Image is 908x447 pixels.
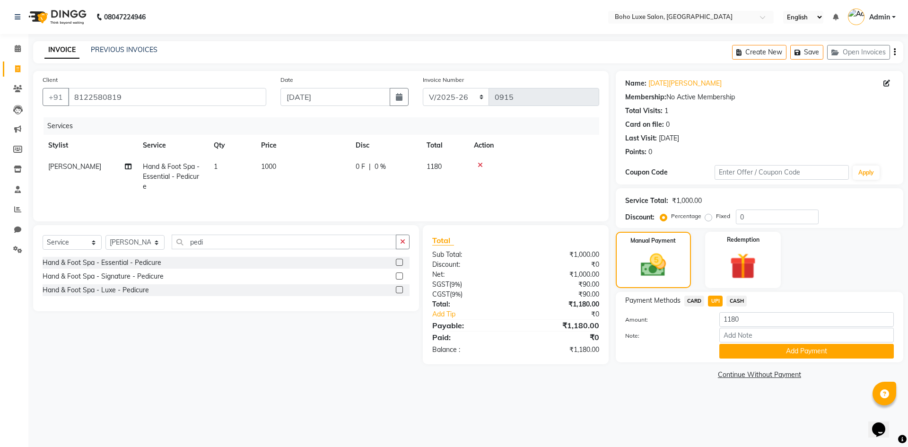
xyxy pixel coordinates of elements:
div: Payable: [425,320,515,331]
div: Balance : [425,345,515,355]
span: Hand & Foot Spa - Essential - Pedicure [143,162,200,191]
span: Admin [869,12,890,22]
span: CASH [726,296,747,307]
div: Net: [425,270,515,280]
input: Enter Offer / Coupon Code [715,165,849,180]
div: [DATE] [659,133,679,143]
div: ₹1,000.00 [672,196,702,206]
img: logo [24,4,89,30]
span: 1180 [427,162,442,171]
a: [DATE][PERSON_NAME] [648,79,722,88]
div: ₹90.00 [515,289,606,299]
th: Price [255,135,350,156]
label: Note: [618,332,712,340]
div: Points: [625,147,646,157]
span: [PERSON_NAME] [48,162,101,171]
label: Manual Payment [630,237,676,245]
div: ₹90.00 [515,280,606,289]
a: Add Tip [425,309,531,319]
button: Add Payment [719,344,894,359]
th: Stylist [43,135,137,156]
div: ₹1,180.00 [515,345,606,355]
span: Total [432,236,454,245]
div: Total Visits: [625,106,663,116]
div: Service Total: [625,196,668,206]
input: Add Note [719,328,894,342]
div: ₹0 [515,260,606,270]
div: Total: [425,299,515,309]
div: Membership: [625,92,666,102]
div: ( ) [425,289,515,299]
input: Search or Scan [172,235,396,249]
span: 0 F [356,162,365,172]
label: Fixed [716,212,730,220]
span: 0 % [375,162,386,172]
img: _gift.svg [722,250,764,282]
input: Search by Name/Mobile/Email/Code [68,88,266,106]
div: 1 [664,106,668,116]
th: Action [468,135,599,156]
div: Hand & Foot Spa - Signature - Pedicure [43,272,164,281]
span: 1 [214,162,218,171]
span: UPI [708,296,723,307]
th: Disc [350,135,421,156]
div: Name: [625,79,646,88]
button: Save [790,45,823,60]
div: Discount: [625,212,655,222]
th: Total [421,135,468,156]
input: Amount [719,312,894,327]
label: Amount: [618,316,712,324]
span: 1000 [261,162,276,171]
div: Card on file: [625,120,664,130]
a: PREVIOUS INVOICES [91,45,157,54]
span: 9% [452,290,461,298]
div: Services [44,117,606,135]
button: Open Invoices [827,45,890,60]
div: ₹1,000.00 [515,270,606,280]
a: Continue Without Payment [618,370,901,380]
div: Paid: [425,332,515,343]
th: Qty [208,135,255,156]
b: 08047224946 [104,4,146,30]
label: Client [43,76,58,84]
img: _cash.svg [633,251,674,280]
span: | [369,162,371,172]
th: Service [137,135,208,156]
div: 0 [666,120,670,130]
span: CARD [684,296,705,307]
div: Sub Total: [425,250,515,260]
img: Admin [848,9,864,25]
iframe: chat widget [868,409,899,438]
div: ₹1,180.00 [515,299,606,309]
div: ( ) [425,280,515,289]
div: 0 [648,147,652,157]
div: ₹0 [531,309,606,319]
span: SGST [432,280,449,289]
a: INVOICE [44,42,79,59]
button: Apply [853,166,880,180]
div: ₹0 [515,332,606,343]
div: Hand & Foot Spa - Luxe - Pedicure [43,285,149,295]
label: Percentage [671,212,701,220]
span: Payment Methods [625,296,681,306]
label: Redemption [727,236,760,244]
button: +91 [43,88,69,106]
div: No Active Membership [625,92,894,102]
button: Create New [732,45,786,60]
div: Discount: [425,260,515,270]
label: Invoice Number [423,76,464,84]
span: CGST [432,290,450,298]
div: ₹1,000.00 [515,250,606,260]
div: ₹1,180.00 [515,320,606,331]
span: 9% [451,280,460,288]
div: Hand & Foot Spa - Essential - Pedicure [43,258,161,268]
label: Date [280,76,293,84]
div: Last Visit: [625,133,657,143]
div: Coupon Code [625,167,715,177]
